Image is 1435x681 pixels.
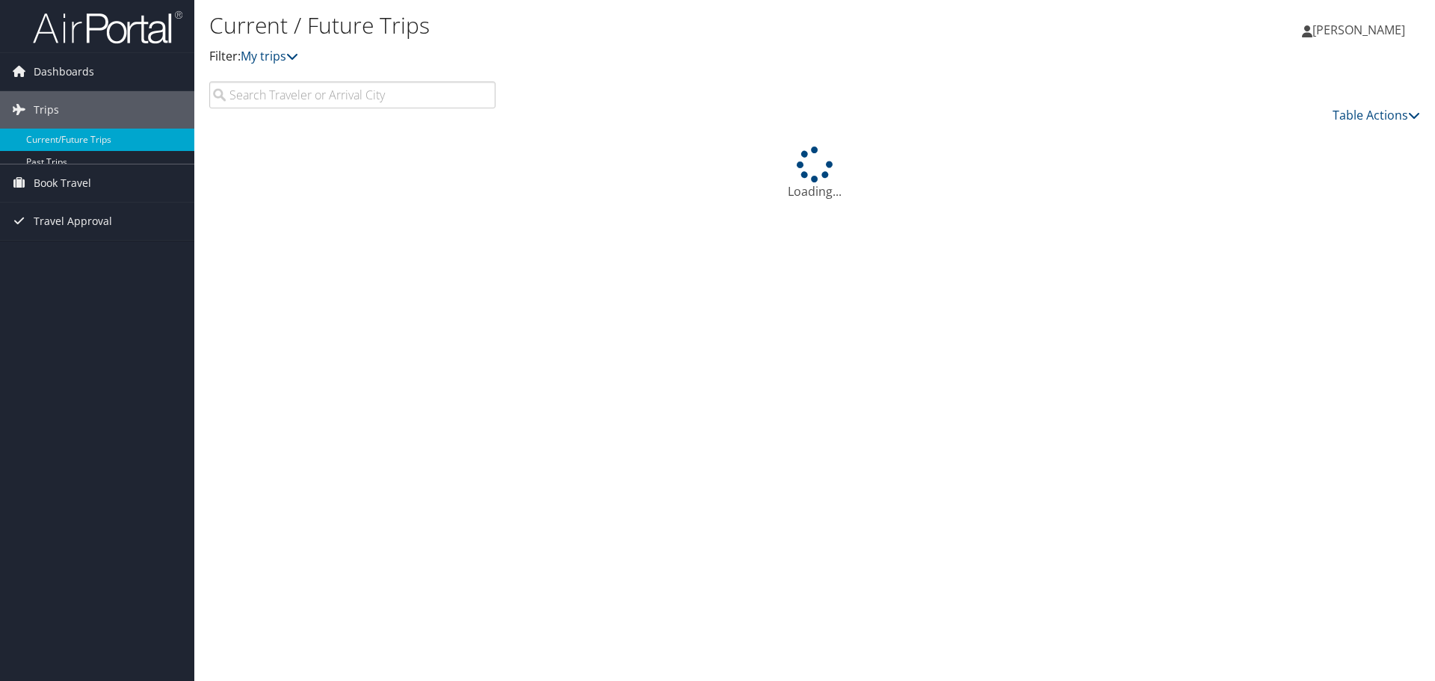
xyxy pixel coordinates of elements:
a: [PERSON_NAME] [1302,7,1420,52]
span: Travel Approval [34,203,112,240]
span: Trips [34,91,59,129]
p: Filter: [209,47,1016,67]
h1: Current / Future Trips [209,10,1016,41]
span: [PERSON_NAME] [1312,22,1405,38]
input: Search Traveler or Arrival City [209,81,496,108]
span: Dashboards [34,53,94,90]
span: Book Travel [34,164,91,202]
a: My trips [241,48,298,64]
div: Loading... [209,147,1420,200]
img: airportal-logo.png [33,10,182,45]
a: Table Actions [1333,107,1420,123]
